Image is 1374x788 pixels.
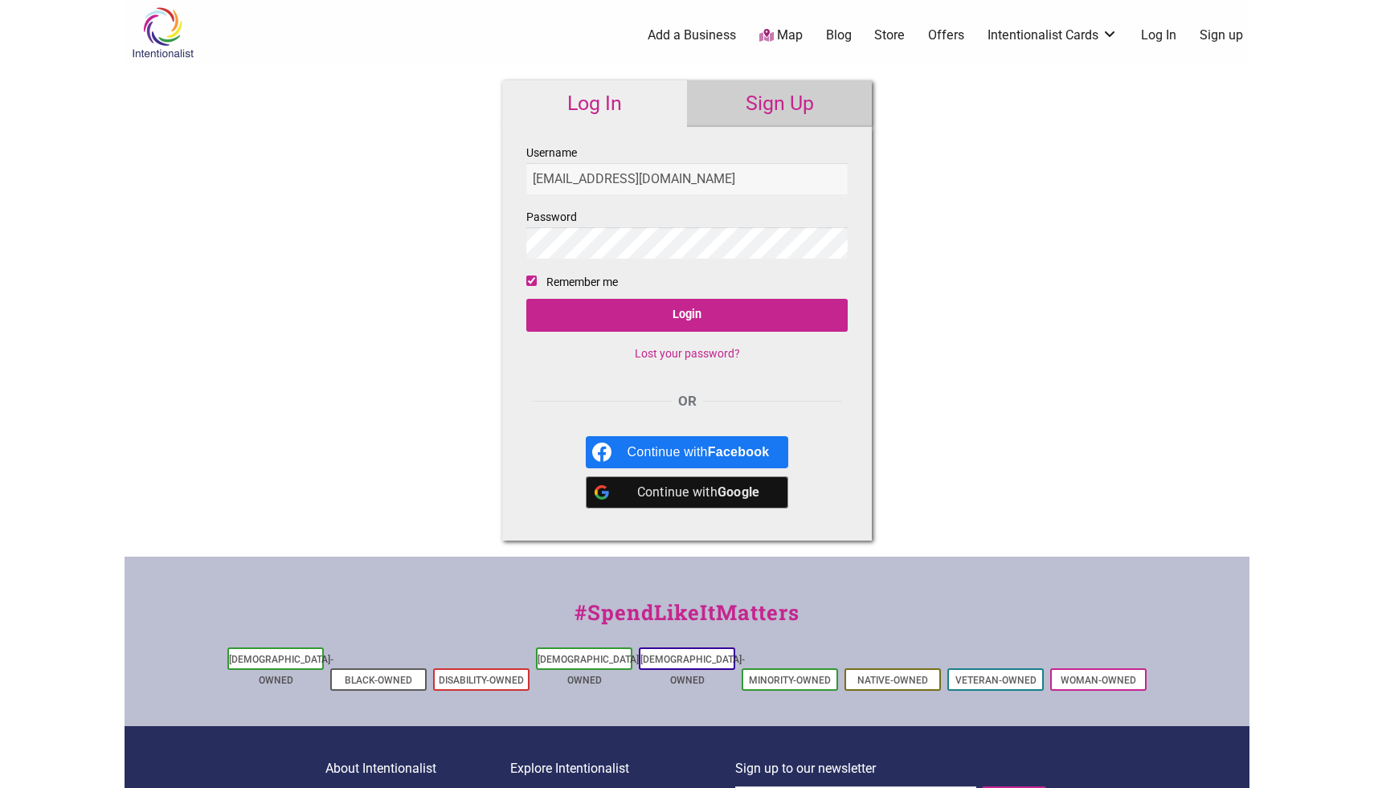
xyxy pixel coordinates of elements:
a: Log In [1141,27,1176,44]
label: Remember me [546,272,618,292]
p: Sign up to our newsletter [735,758,1049,779]
a: Intentionalist Cards [988,27,1118,44]
div: OR [526,391,848,412]
a: [DEMOGRAPHIC_DATA]-Owned [538,654,642,686]
a: Native-Owned [857,675,928,686]
b: Facebook [708,445,770,459]
input: Username [526,163,848,194]
a: Continue with <b>Facebook</b> [586,436,789,468]
a: Minority-Owned [749,675,831,686]
a: Veteran-Owned [955,675,1037,686]
a: Map [759,27,803,45]
label: Password [526,207,848,259]
a: Offers [928,27,964,44]
a: Store [874,27,905,44]
div: #SpendLikeItMatters [125,597,1249,644]
b: Google [718,484,760,500]
a: Lost your password? [635,347,740,360]
a: Disability-Owned [439,675,524,686]
a: Black-Owned [345,675,412,686]
p: Explore Intentionalist [510,758,735,779]
input: Password [526,227,848,259]
a: Woman-Owned [1061,675,1136,686]
div: Continue with [628,476,770,508]
a: Blog [826,27,852,44]
a: [DEMOGRAPHIC_DATA]-Owned [640,654,745,686]
p: About Intentionalist [325,758,510,779]
a: Log In [502,80,687,127]
a: Continue with <b>Google</b> [586,476,789,508]
a: [DEMOGRAPHIC_DATA]-Owned [229,654,333,686]
div: Continue with [628,436,770,468]
label: Username [526,143,848,194]
img: Intentionalist [125,6,201,59]
input: Login [526,299,848,332]
a: Add a Business [648,27,736,44]
a: Sign up [1200,27,1243,44]
a: Sign Up [687,80,872,127]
